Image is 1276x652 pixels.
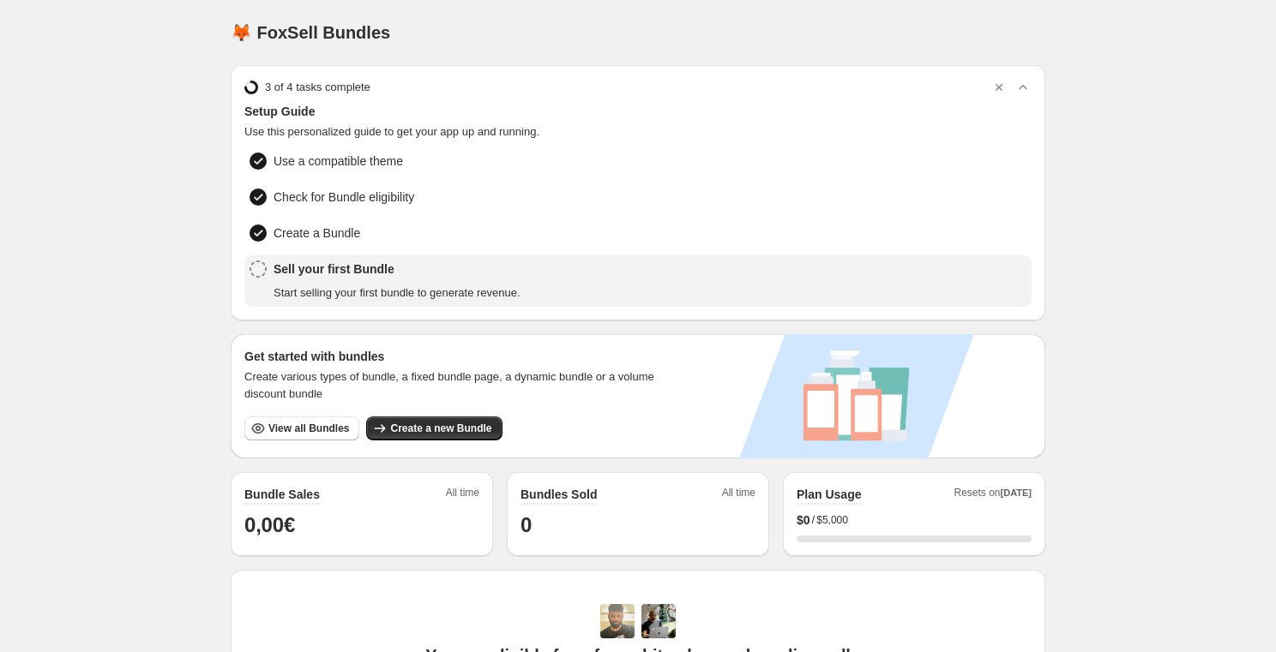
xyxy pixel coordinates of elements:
h3: Get started with bundles [244,348,671,365]
span: Sell your first Bundle [274,260,521,278]
span: Setup Guide [244,103,1032,120]
span: [DATE] [1001,488,1032,498]
h2: Bundles Sold [521,486,597,503]
span: Resets on [954,486,1032,505]
span: Start selling your first bundle to generate revenue. [274,284,521,302]
h1: 0,00€ [244,511,479,539]
h2: Plan Usage [797,486,861,503]
button: View all Bundles [244,416,359,440]
span: View all Bundles [268,422,349,435]
span: Check for Bundle eligibility [274,188,414,206]
span: 3 of 4 tasks complete [265,79,370,96]
h1: 0 [521,511,755,539]
span: Use a compatible theme [274,153,403,170]
span: Create a Bundle [274,224,360,242]
span: Use this personalized guide to get your app up and running. [244,123,1032,141]
img: Prakhar [641,604,676,638]
h1: 🦊 FoxSell Bundles [231,22,390,43]
span: $5,000 [816,513,848,527]
img: Adi [600,604,635,638]
span: All time [446,486,479,505]
button: Create a new Bundle [366,416,502,440]
span: Create a new Bundle [390,422,491,435]
h2: Bundle Sales [244,486,320,503]
span: Create various types of bundle, a fixed bundle page, a dynamic bundle or a volume discount bundle [244,368,671,403]
span: All time [722,486,755,505]
span: $ 0 [797,511,810,529]
div: / [797,511,1032,529]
